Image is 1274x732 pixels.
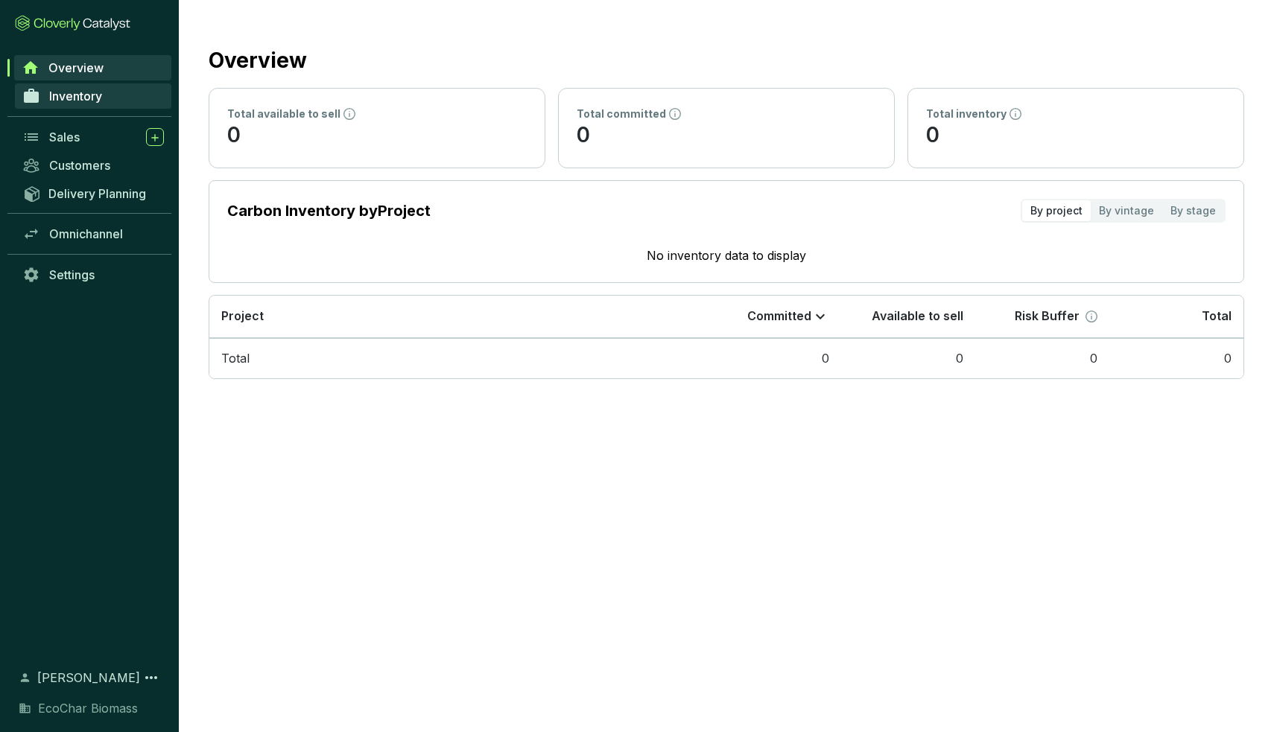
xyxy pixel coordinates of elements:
p: Total inventory [926,106,1007,121]
th: Available to sell [841,296,975,338]
td: Total [209,338,707,379]
p: Risk Buffer [1015,308,1080,325]
a: Omnichannel [15,221,171,246]
p: Carbon Inventory by Project [227,200,431,221]
p: 0 [227,121,527,150]
a: Overview [14,55,171,80]
h2: Overview [209,45,307,76]
span: [PERSON_NAME] [37,669,140,687]
div: By vintage [1091,200,1162,221]
span: Delivery Planning [48,186,146,201]
span: Sales [49,130,80,144]
p: No inventory data to display [227,246,1226,264]
p: 0 [577,121,876,150]
div: By project [1022,200,1091,221]
span: EcoChar Biomass [38,699,138,717]
p: 0 [926,121,1226,150]
td: 0 [707,338,841,379]
p: Total available to sell [227,106,340,121]
a: Inventory [15,83,171,109]
div: By stage [1162,200,1224,221]
a: Customers [15,153,171,178]
td: 0 [841,338,975,379]
a: Sales [15,124,171,150]
span: Inventory [49,89,102,104]
p: Committed [747,308,811,325]
span: Overview [48,60,104,75]
td: 0 [1109,338,1243,379]
div: segmented control [1021,199,1226,223]
td: 0 [975,338,1109,379]
a: Settings [15,262,171,287]
th: Total [1109,296,1243,338]
span: Customers [49,158,110,173]
th: Project [209,296,707,338]
a: Delivery Planning [15,181,171,206]
p: Total committed [577,106,666,121]
span: Settings [49,267,95,282]
span: Omnichannel [49,226,123,241]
